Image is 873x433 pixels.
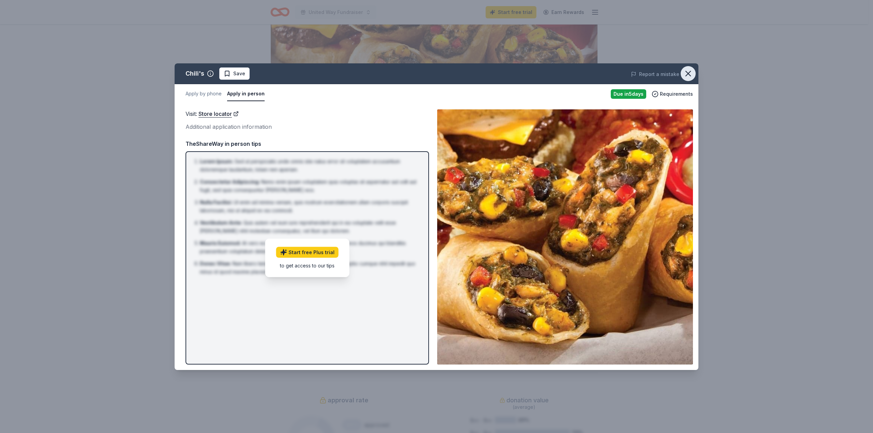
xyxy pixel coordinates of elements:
[276,247,339,258] a: Start free Plus trial
[200,260,419,276] li: Nam libero tempore, cum soluta nobis est eligendi optio cumque nihil impedit quo minus id quod ma...
[611,89,646,99] div: Due in 5 days
[200,158,233,164] span: Lorem Ipsum :
[186,139,429,148] div: TheShareWay in person tips
[186,87,222,101] button: Apply by phone
[200,220,242,226] span: Vestibulum Ante :
[200,179,260,185] span: Consectetur Adipiscing :
[660,90,693,98] span: Requirements
[200,157,419,174] li: Sed ut perspiciatis unde omnis iste natus error sit voluptatem accusantium doloremque laudantium,...
[200,178,419,194] li: Nemo enim ipsam voluptatem quia voluptas sit aspernatur aut odit aut fugit, sed quia consequuntur...
[200,219,419,235] li: Quis autem vel eum iure reprehenderit qui in ea voluptate velit esse [PERSON_NAME] nihil molestia...
[227,87,265,101] button: Apply in person
[200,240,241,246] span: Mauris Euismod :
[186,122,429,131] div: Additional application information
[219,67,250,80] button: Save
[652,90,693,98] button: Requirements
[437,109,693,365] img: Image for Chili's
[186,68,204,79] div: Chili's
[198,109,239,118] a: Store locator
[200,198,419,215] li: Ut enim ad minima veniam, quis nostrum exercitationem ullam corporis suscipit laboriosam, nisi ut...
[276,262,339,269] div: to get access to our tips
[200,261,231,266] span: Donec Vitae :
[233,69,245,78] span: Save
[200,199,232,205] span: Nulla Facilisi :
[186,109,429,118] div: Visit :
[200,239,419,256] li: At vero eos et accusamus et iusto odio dignissimos ducimus qui blanditiis praesentium voluptatum ...
[631,70,679,78] button: Report a mistake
